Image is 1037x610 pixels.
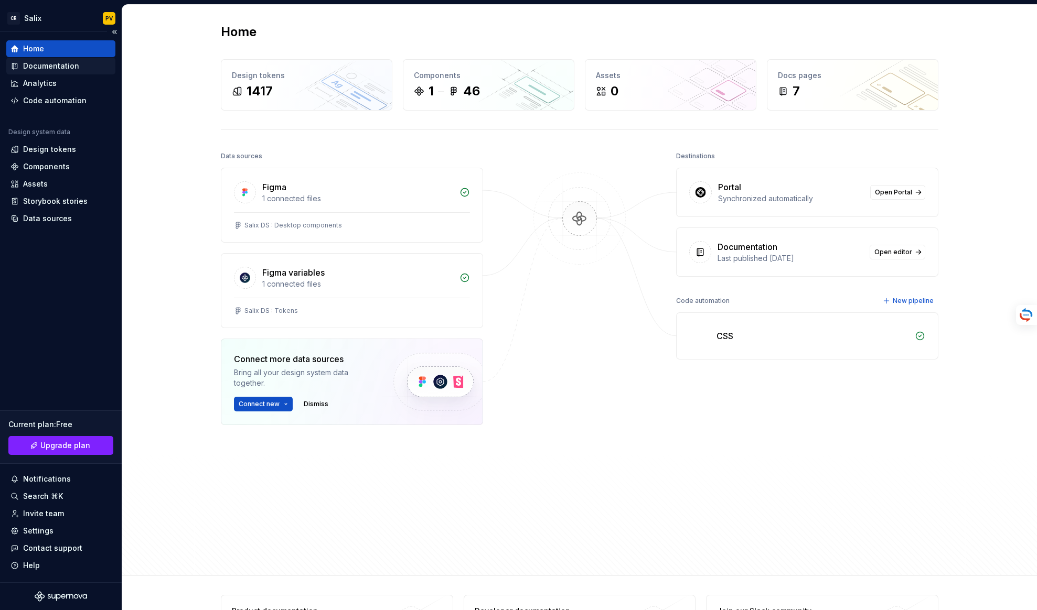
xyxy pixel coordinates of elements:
[8,419,113,430] div: Current plan : Free
[718,193,864,204] div: Synchronized automatically
[24,13,41,24] div: Salix
[429,83,434,100] div: 1
[23,508,64,519] div: Invite team
[870,185,925,200] a: Open Portal
[105,14,113,23] div: PV
[221,149,262,164] div: Data sources
[23,43,44,54] div: Home
[6,58,115,74] a: Documentation
[23,78,57,89] div: Analytics
[718,241,777,253] div: Documentation
[262,266,325,279] div: Figma variables
[611,83,618,100] div: 0
[23,61,79,71] div: Documentation
[6,141,115,158] a: Design tokens
[221,24,256,40] h2: Home
[221,253,483,328] a: Figma variables1 connected filesSalix DS : Tokens
[221,59,392,111] a: Design tokens1417
[232,70,381,81] div: Design tokens
[23,543,82,553] div: Contact support
[6,210,115,227] a: Data sources
[870,245,925,259] a: Open editor
[23,474,71,484] div: Notifications
[221,168,483,243] a: Figma1 connected filesSalix DS : Desktop components
[262,279,453,289] div: 1 connected files
[6,158,115,175] a: Components
[304,400,328,408] span: Dismiss
[23,560,40,571] div: Help
[23,95,87,106] div: Code automation
[718,181,741,193] div: Portal
[6,471,115,487] button: Notifications
[7,12,20,25] div: CR
[793,83,800,100] div: 7
[23,179,48,189] div: Assets
[247,83,273,100] div: 1417
[244,307,298,315] div: Salix DS : Tokens
[767,59,938,111] a: Docs pages7
[23,526,54,536] div: Settings
[35,591,87,602] svg: Supernova Logo
[717,330,733,342] div: CSS
[6,92,115,109] a: Code automation
[262,181,286,193] div: Figma
[414,70,563,81] div: Components
[23,213,72,224] div: Data sources
[463,83,480,100] div: 46
[6,75,115,92] a: Analytics
[23,196,88,206] div: Storybook stories
[6,176,115,192] a: Assets
[6,488,115,505] button: Search ⌘K
[107,25,122,39] button: Collapse sidebar
[676,293,730,308] div: Code automation
[23,144,76,155] div: Design tokens
[874,248,912,256] span: Open editor
[6,505,115,522] a: Invite team
[234,367,376,388] div: Bring all your design system data together.
[8,128,70,136] div: Design system data
[8,436,113,455] a: Upgrade plan
[880,293,938,308] button: New pipeline
[585,59,756,111] a: Assets0
[234,353,376,365] div: Connect more data sources
[676,149,715,164] div: Destinations
[6,193,115,210] a: Storybook stories
[244,221,342,230] div: Salix DS : Desktop components
[299,397,333,411] button: Dismiss
[893,297,934,305] span: New pipeline
[778,70,927,81] div: Docs pages
[40,440,90,451] span: Upgrade plan
[23,491,63,502] div: Search ⌘K
[718,253,863,264] div: Last published [DATE]
[6,557,115,574] button: Help
[875,188,912,197] span: Open Portal
[6,40,115,57] a: Home
[23,161,70,172] div: Components
[239,400,280,408] span: Connect new
[6,522,115,539] a: Settings
[234,397,293,411] button: Connect new
[2,7,120,29] button: CRSalixPV
[6,540,115,557] button: Contact support
[262,193,453,204] div: 1 connected files
[596,70,745,81] div: Assets
[403,59,574,111] a: Components146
